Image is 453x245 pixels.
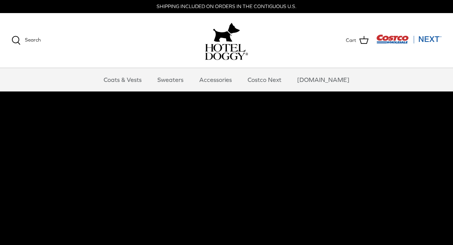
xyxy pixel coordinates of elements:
a: Coats & Vests [97,68,149,91]
a: Search [12,36,41,45]
span: Search [25,37,41,43]
a: Costco Next [241,68,288,91]
a: Cart [346,35,369,45]
img: hoteldoggy.com [213,21,240,44]
a: Sweaters [150,68,190,91]
span: Cart [346,37,356,45]
a: [DOMAIN_NAME] [290,68,356,91]
a: hoteldoggy.com hoteldoggycom [205,21,248,60]
a: Visit Costco Next [376,39,441,45]
a: Accessories [192,68,239,91]
img: Costco Next [376,34,441,44]
img: hoteldoggycom [205,44,248,60]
